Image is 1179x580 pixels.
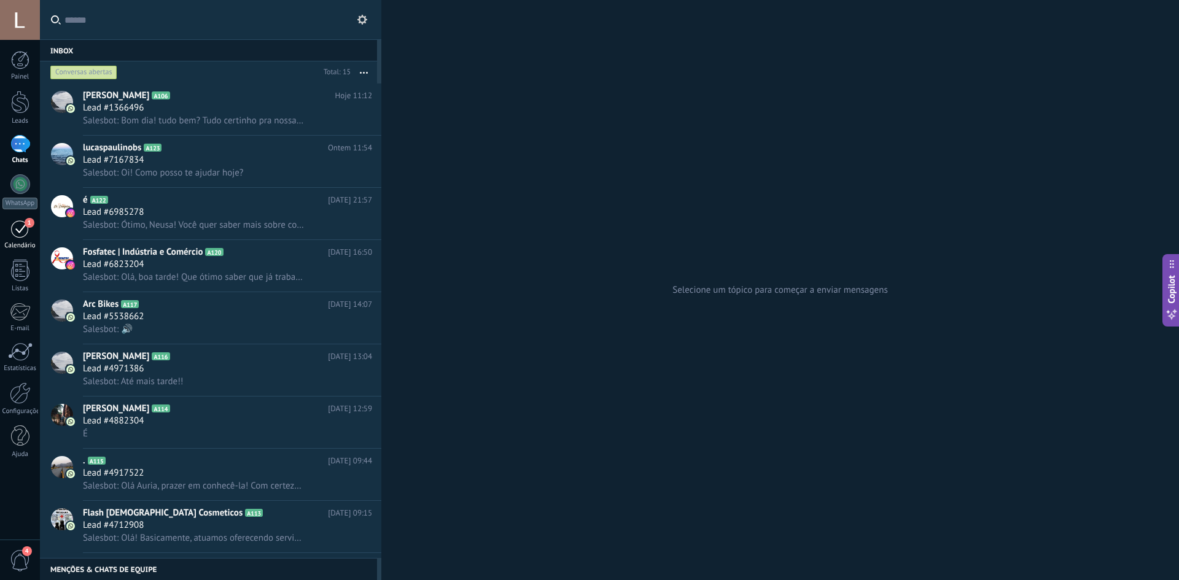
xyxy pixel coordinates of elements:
[152,91,169,99] span: A106
[2,408,38,416] div: Configurações
[83,154,144,166] span: Lead #7167834
[121,300,139,308] span: A117
[66,522,75,530] img: icon
[40,83,381,135] a: avataricon[PERSON_NAME]A106Hoje 11:12Lead #1366496Salesbot: Bom dia! tudo bem? Tudo certinho pra ...
[40,240,381,292] a: avatariconFosfatec | Indústria e ComércioA120[DATE] 16:50Lead #6823204Salesbot: Olá, boa tarde! Q...
[40,396,381,448] a: avataricon[PERSON_NAME]A114[DATE] 12:59Lead #4882304É
[319,66,351,79] div: Total: 15
[83,219,305,231] span: Salesbot: Ótimo, Neusa! Você quer saber mais sobre como criar e otimizar seus próprios anúncios? ...
[328,298,372,311] span: [DATE] 14:07
[328,403,372,415] span: [DATE] 12:59
[152,404,169,412] span: A114
[83,455,85,467] span: .
[83,519,144,532] span: Lead #4712908
[1165,275,1178,303] span: Copilot
[40,292,381,344] a: avatariconArc BikesA117[DATE] 14:07Lead #5538662Salesbot: 🔊
[83,323,133,335] span: Salesbot: 🔊
[66,470,75,478] img: icon
[83,311,144,323] span: Lead #5538662
[40,188,381,239] a: avatariconéA122[DATE] 21:57Lead #6985278Salesbot: Ótimo, Neusa! Você quer saber mais sobre como c...
[328,350,372,363] span: [DATE] 13:04
[2,198,37,209] div: WhatsApp
[83,363,144,375] span: Lead #4971386
[50,65,117,80] div: Conversas abertas
[152,352,169,360] span: A116
[83,428,88,439] span: É
[83,194,88,206] span: é
[66,104,75,113] img: icon
[328,455,372,467] span: [DATE] 09:44
[40,501,381,552] a: avatariconFlash [DEMOGRAPHIC_DATA] CosmeticosA113[DATE] 09:15Lead #4712908Salesbot: Olá! Basicame...
[245,509,263,517] span: A113
[2,117,38,125] div: Leads
[40,39,377,61] div: Inbox
[83,167,243,179] span: Salesbot: Oi! Como posso te ajudar hoje?
[83,298,119,311] span: Arc Bikes
[66,313,75,322] img: icon
[83,246,203,258] span: Fosfatec | Indústria e Comércio
[2,365,38,373] div: Estatísticas
[335,90,372,102] span: Hoje 11:12
[83,258,144,271] span: Lead #6823204
[328,194,372,206] span: [DATE] 21:57
[40,558,377,580] div: Menções & Chats de equipe
[66,261,75,269] img: icon
[40,136,381,187] a: avatariconlucaspaulinobsA123Ontem 11:54Lead #7167834Salesbot: Oi! Como posso te ajudar hoje?
[83,415,144,427] span: Lead #4882304
[328,246,372,258] span: [DATE] 16:50
[83,115,305,126] span: Salesbot: Bom dia! tudo bem? Tudo certinho pra nossa reunião as 16h?
[83,480,305,492] span: Salesbot: Olá Auria, prazer em conhecê-la! Com certeza, posso dar mais informações. Nossa agência...
[22,546,32,556] span: 4
[144,144,161,152] span: A123
[2,450,38,458] div: Ajuda
[83,467,144,479] span: Lead #4917522
[83,142,141,154] span: lucaspaulinobs
[2,285,38,293] div: Listas
[66,157,75,165] img: icon
[25,218,34,228] span: 1
[205,248,223,256] span: A120
[83,90,149,102] span: [PERSON_NAME]
[83,271,305,283] span: Salesbot: Olá, boa tarde! Que ótimo saber que já trabalham com tráfego pago. Como estão os result...
[83,376,183,387] span: Salesbot: Até mais tarde!!
[2,325,38,333] div: E-mail
[40,344,381,396] a: avataricon[PERSON_NAME]A116[DATE] 13:04Lead #4971386Salesbot: Até mais tarde!!
[90,196,108,204] span: A122
[66,365,75,374] img: icon
[83,403,149,415] span: [PERSON_NAME]
[66,209,75,217] img: icon
[2,73,38,81] div: Painel
[2,242,38,250] div: Calendário
[83,532,305,544] span: Salesbot: Olá! Basicamente, atuamos oferecendo serviços de marketing digital que incluem SEO, trá...
[328,142,372,154] span: Ontem 11:54
[83,507,243,519] span: Flash [DEMOGRAPHIC_DATA] Cosmeticos
[2,157,38,164] div: Chats
[40,449,381,500] a: avataricon.A115[DATE] 09:44Lead #4917522Salesbot: Olá Auria, prazer em conhecê-la! Com certeza, p...
[88,457,106,465] span: A115
[83,350,149,363] span: [PERSON_NAME]
[83,102,144,114] span: Lead #1366496
[328,507,372,519] span: [DATE] 09:15
[66,417,75,426] img: icon
[83,206,144,218] span: Lead #6985278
